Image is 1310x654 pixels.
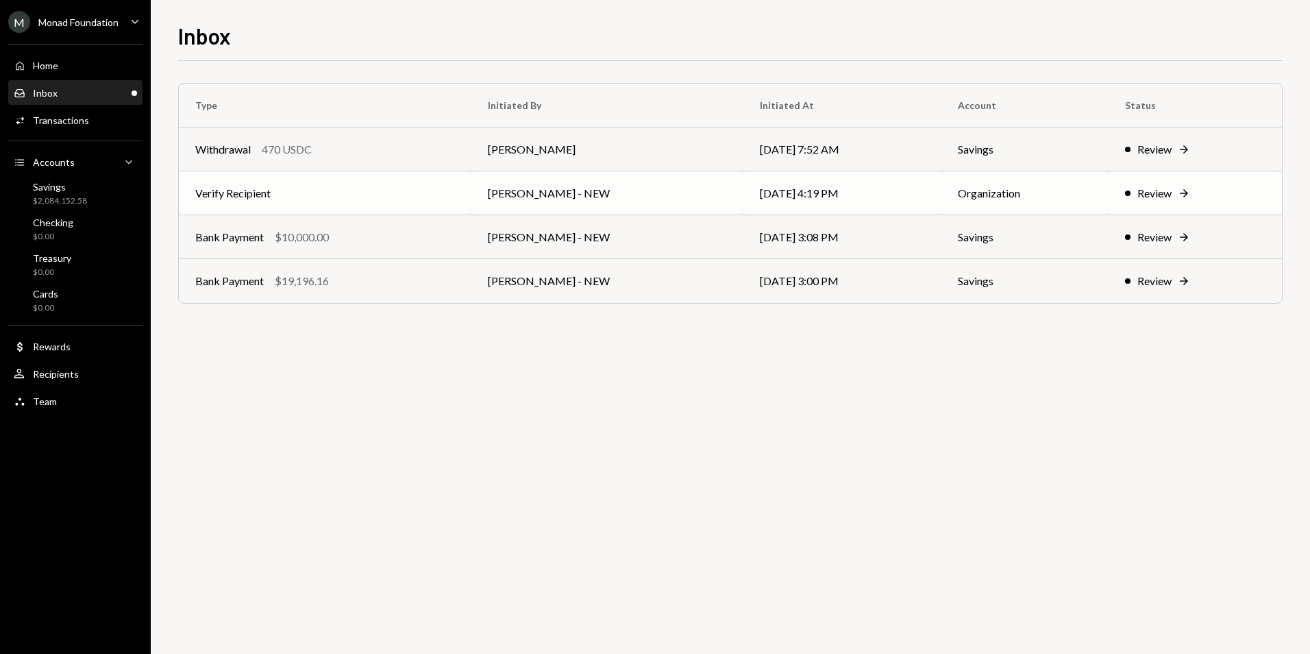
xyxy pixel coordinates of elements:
[1137,229,1172,245] div: Review
[1137,141,1172,158] div: Review
[471,215,743,259] td: [PERSON_NAME] - NEW
[8,213,143,245] a: Checking$0.00
[33,368,79,380] div: Recipients
[33,252,71,264] div: Treasury
[195,141,251,158] div: Withdrawal
[941,171,1109,215] td: Organization
[33,60,58,71] div: Home
[8,149,143,174] a: Accounts
[33,181,87,193] div: Savings
[941,259,1109,303] td: Savings
[33,288,58,300] div: Cards
[8,284,143,317] a: Cards$0.00
[8,248,143,281] a: Treasury$0.00
[275,273,329,289] div: $19,196.16
[8,53,143,77] a: Home
[743,84,941,128] th: Initiated At
[38,16,119,28] div: Monad Foundation
[743,215,941,259] td: [DATE] 3:08 PM
[471,84,743,128] th: Initiated By
[941,215,1109,259] td: Savings
[941,128,1109,171] td: Savings
[33,195,87,207] div: $2,084,152.58
[33,217,73,228] div: Checking
[1137,185,1172,202] div: Review
[8,334,143,359] a: Rewards
[33,87,58,99] div: Inbox
[743,171,941,215] td: [DATE] 4:19 PM
[33,341,71,352] div: Rewards
[33,156,75,168] div: Accounts
[1137,273,1172,289] div: Review
[33,302,58,314] div: $0.00
[8,177,143,210] a: Savings$2,084,152.58
[743,259,941,303] td: [DATE] 3:00 PM
[743,128,941,171] td: [DATE] 7:52 AM
[262,141,312,158] div: 470 USDC
[33,114,89,126] div: Transactions
[179,171,471,215] td: Verify Recipient
[33,267,71,278] div: $0.00
[178,22,231,49] h1: Inbox
[471,128,743,171] td: [PERSON_NAME]
[179,84,471,128] th: Type
[8,389,143,413] a: Team
[33,231,73,243] div: $0.00
[471,259,743,303] td: [PERSON_NAME] - NEW
[33,396,57,407] div: Team
[8,11,30,33] div: M
[8,108,143,132] a: Transactions
[941,84,1109,128] th: Account
[1109,84,1282,128] th: Status
[8,361,143,386] a: Recipients
[8,80,143,105] a: Inbox
[195,229,264,245] div: Bank Payment
[275,229,329,245] div: $10,000.00
[195,273,264,289] div: Bank Payment
[471,171,743,215] td: [PERSON_NAME] - NEW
